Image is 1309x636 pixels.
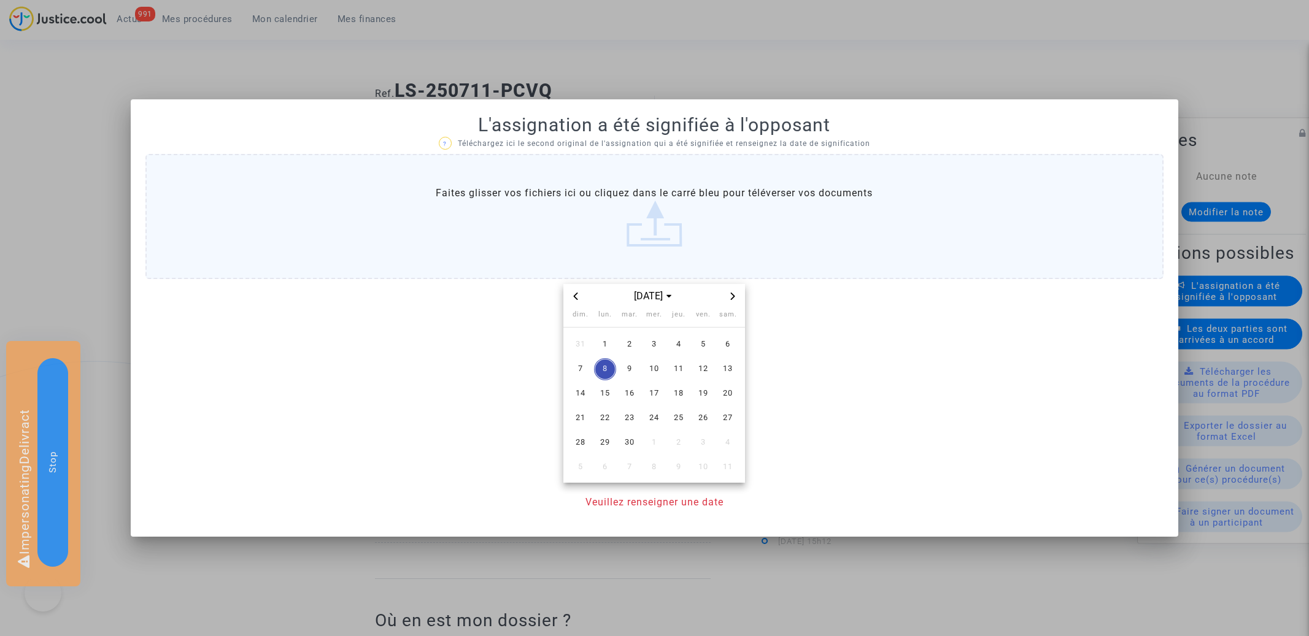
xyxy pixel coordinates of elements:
span: 28 [570,432,592,454]
th: mercredi [642,309,666,327]
td: 8 octobre 2025 [642,455,666,480]
span: 27 [717,407,739,429]
span: 17 [643,383,665,405]
td: 7 septembre 2025 [568,357,593,381]
span: 8 [643,456,665,478]
td: 11 septembre 2025 [666,357,691,381]
td: 10 octobre 2025 [691,455,716,480]
td: 5 septembre 2025 [691,332,716,357]
button: Choose month and year [629,289,679,304]
span: 6 [594,456,616,478]
span: [DATE] [629,289,679,304]
th: jeudi [666,309,691,327]
th: vendredi [691,309,716,327]
span: mer. [646,310,662,318]
span: mar. [622,310,638,318]
td: 30 septembre 2025 [617,431,642,455]
td: 10 septembre 2025 [642,357,666,381]
th: mardi [617,309,642,327]
span: 1 [643,432,665,454]
td: 24 septembre 2025 [642,406,666,431]
span: 5 [692,334,714,356]
td: 13 septembre 2025 [716,357,740,381]
td: 1 septembre 2025 [593,332,617,357]
td: 15 septembre 2025 [593,381,617,406]
td: 6 septembre 2025 [716,332,740,357]
td: 5 octobre 2025 [568,455,593,480]
td: 25 septembre 2025 [666,406,691,431]
span: 31 [570,334,592,356]
span: Stop [47,451,58,473]
span: 21 [570,407,592,429]
td: 11 octobre 2025 [716,455,740,480]
span: dim. [573,310,589,318]
span: 25 [668,407,690,429]
span: lun. [598,310,612,318]
span: 2 [619,334,641,356]
td: 31 août 2025 [568,332,593,357]
span: 22 [594,407,616,429]
span: 9 [619,358,641,380]
td: 3 septembre 2025 [642,332,666,357]
td: 18 septembre 2025 [666,381,691,406]
h1: L'assignation a été signifiée à l'opposant [145,114,1163,136]
span: 8 [594,358,616,380]
span: 14 [570,383,592,405]
span: 13 [717,358,739,380]
td: 27 septembre 2025 [716,406,740,431]
button: Next month [725,289,740,304]
span: 18 [668,383,690,405]
td: 21 septembre 2025 [568,406,593,431]
iframe: Help Scout Beacon - Open [25,575,61,611]
span: sam. [719,310,737,318]
span: 11 [717,456,739,478]
span: 24 [643,407,665,429]
div: Impersonating [6,341,80,586]
th: lundi [593,309,617,327]
span: 5 [570,456,592,478]
td: 4 septembre 2025 [666,332,691,357]
span: 9 [668,456,690,478]
th: dimanche [568,309,593,327]
span: 1 [594,334,616,356]
span: 19 [692,383,714,405]
td: 28 septembre 2025 [568,431,593,455]
td: 17 septembre 2025 [642,381,666,406]
td: 1 octobre 2025 [642,431,666,455]
td: 7 octobre 2025 [617,455,642,480]
span: 30 [619,432,641,454]
span: 29 [594,432,616,454]
td: 3 octobre 2025 [691,431,716,455]
span: 4 [717,432,739,454]
td: 16 septembre 2025 [617,381,642,406]
td: 12 septembre 2025 [691,357,716,381]
span: jeu. [672,310,685,318]
span: ven. [696,310,711,318]
td: 8 septembre 2025 [593,357,617,381]
p: Téléchargez ici le second original de l'assignation qui a été signifiée et renseignez la date de ... [145,136,1163,151]
td: 2 octobre 2025 [666,431,691,455]
span: 3 [643,334,665,356]
span: 10 [643,358,665,380]
span: 12 [692,358,714,380]
td: 23 septembre 2025 [617,406,642,431]
span: 4 [668,334,690,356]
td: 2 septembre 2025 [617,332,642,357]
span: 23 [619,407,641,429]
span: 16 [619,383,641,405]
span: 26 [692,407,714,429]
span: ? [443,140,447,147]
span: 10 [692,456,714,478]
td: 26 septembre 2025 [691,406,716,431]
span: 20 [717,383,739,405]
span: 11 [668,358,690,380]
td: 20 septembre 2025 [716,381,740,406]
td: 29 septembre 2025 [593,431,617,455]
td: 9 septembre 2025 [617,357,642,381]
td: 9 octobre 2025 [666,455,691,480]
span: 7 [619,456,641,478]
button: Previous month [568,289,583,304]
td: 19 septembre 2025 [691,381,716,406]
span: 2 [668,432,690,454]
span: Veuillez renseigner une date [585,496,724,508]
